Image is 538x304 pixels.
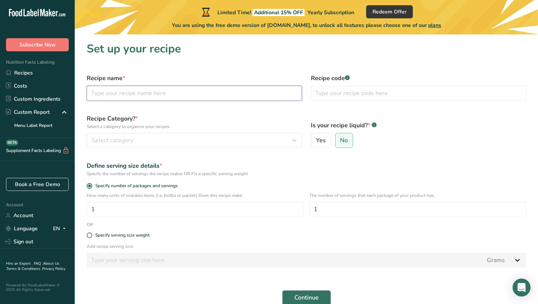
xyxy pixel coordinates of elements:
[428,22,441,29] span: plans
[87,74,302,83] label: Recipe name
[87,253,482,268] input: Type your serving size here
[6,266,42,271] a: Terms & Conditions .
[87,161,526,170] div: Define serving size details
[87,133,302,148] button: Select category
[6,38,69,51] button: Subscribe Now
[34,261,43,266] a: FAQ .
[19,41,56,49] span: Subscribe Now
[311,86,526,101] input: Type your recipe code here
[6,283,69,292] div: Powered By FoodLabelMaker © 2025 All Rights Reserved
[87,114,302,130] label: Recipe Category?
[87,86,302,101] input: Type your recipe name here
[92,136,133,145] span: Select category
[87,40,526,57] h1: Set up your recipe
[316,137,326,144] span: Yes
[172,21,441,29] span: You are using the free demo version of [DOMAIN_NAME], to unlock all features please choose one of...
[87,243,526,250] p: Add recipe serving size.
[6,108,50,116] div: Custom Report
[6,178,69,191] a: Book a Free Demo
[87,192,303,199] p: How many units of sealable items (i.e. bottle or packet) Does this recipe make.
[95,232,149,238] div: Specify serving size weight
[311,121,526,130] label: Is your recipe liquid?
[42,266,65,271] a: Privacy Policy
[200,7,354,16] div: Limited Time!
[340,137,348,144] span: No
[82,221,98,228] div: OR
[294,293,319,302] span: Continue
[53,224,69,233] div: EN
[6,222,38,235] a: Language
[6,140,18,146] div: BETA
[513,279,531,297] div: Open Intercom Messenger
[307,9,354,16] span: Yearly Subscription
[6,261,59,271] a: About Us .
[87,170,526,177] div: Specify the number of servings the recipe makes OR Fix a specific serving weight
[253,9,304,16] span: Additional 15% OFF
[92,183,178,189] span: Specify number of packages and servings
[311,74,526,83] label: Recipe code
[366,5,413,18] button: Redeem Offer
[87,123,302,130] p: Select a category to organize your recipes
[6,261,33,266] a: Hire an Expert .
[309,192,526,199] p: The number of servings that each package of your product has.
[372,8,406,16] span: Redeem Offer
